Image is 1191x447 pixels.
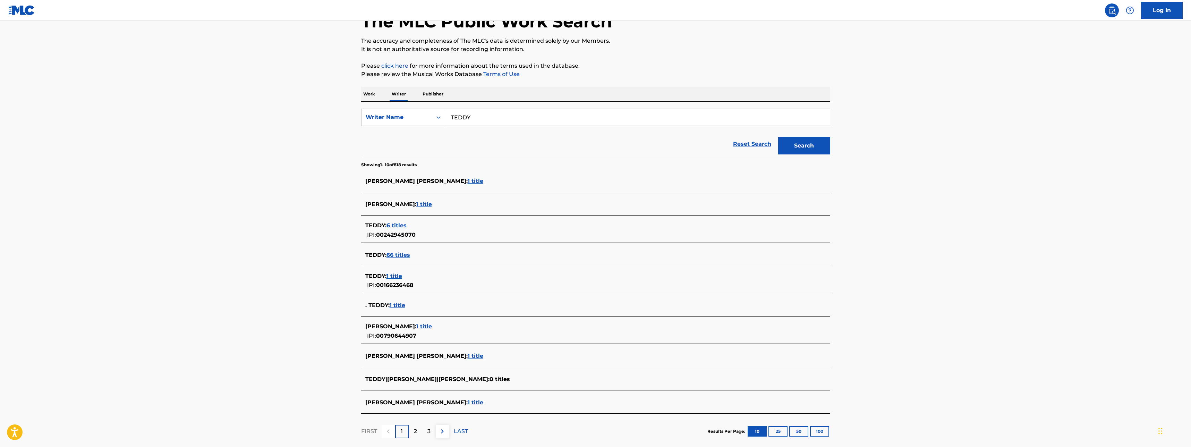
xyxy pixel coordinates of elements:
span: 66 titles [386,252,410,258]
span: 1 title [468,399,483,406]
div: Writer Name [366,113,428,121]
span: 1 title [416,323,432,330]
span: 00166236468 [376,282,414,288]
p: 3 [427,427,431,436]
p: LAST [454,427,468,436]
span: TEDDY : [365,222,386,229]
span: IPI: [367,332,376,339]
span: [PERSON_NAME] : [365,201,416,208]
span: 0 titles [490,376,510,382]
a: Log In [1141,2,1183,19]
p: 2 [414,427,417,436]
h1: The MLC Public Work Search [361,11,612,32]
span: IPI: [367,231,376,238]
img: help [1126,6,1134,15]
p: Writer [390,87,408,101]
button: 25 [768,426,788,437]
img: MLC Logo [8,5,35,15]
img: search [1108,6,1116,15]
p: Publisher [420,87,445,101]
span: 00790644907 [376,332,416,339]
div: チャットウィジェット [1156,414,1191,447]
a: Terms of Use [482,71,520,77]
span: . TEDDY : [365,302,390,309]
span: 00242945070 [376,231,416,238]
button: 10 [748,426,767,437]
p: 1 [401,427,403,436]
span: 1 title [468,353,483,359]
form: Search Form [361,109,830,158]
p: Showing 1 - 10 of 818 results [361,162,417,168]
button: Search [778,137,830,154]
span: [PERSON_NAME] [PERSON_NAME] : [365,399,468,406]
button: 50 [789,426,808,437]
span: 6 titles [386,222,407,229]
span: 1 title [416,201,432,208]
p: Please review the Musical Works Database [361,70,830,78]
p: FIRST [361,427,377,436]
span: [PERSON_NAME] [PERSON_NAME] : [365,178,468,184]
a: Reset Search [730,136,775,152]
iframe: Chat Widget [1156,414,1191,447]
span: [PERSON_NAME] [PERSON_NAME] : [365,353,468,359]
div: Help [1123,3,1137,17]
p: Results Per Page: [707,428,747,435]
span: TEDDY : [365,273,386,279]
span: 1 title [390,302,405,309]
p: Please for more information about the terms used in the database. [361,62,830,70]
div: ドラッグ [1158,421,1163,441]
a: click here [381,62,408,69]
span: TEDDY : [365,252,386,258]
button: 100 [810,426,829,437]
span: IPI: [367,282,376,288]
span: TEDDY|[PERSON_NAME]|[PERSON_NAME] : [365,376,490,382]
span: 1 title [386,273,402,279]
p: Work [361,87,377,101]
span: [PERSON_NAME] : [365,323,416,330]
p: The accuracy and completeness of The MLC's data is determined solely by our Members. [361,37,830,45]
span: 1 title [468,178,483,184]
p: It is not an authoritative source for recording information. [361,45,830,53]
a: Public Search [1105,3,1119,17]
img: right [438,427,446,436]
